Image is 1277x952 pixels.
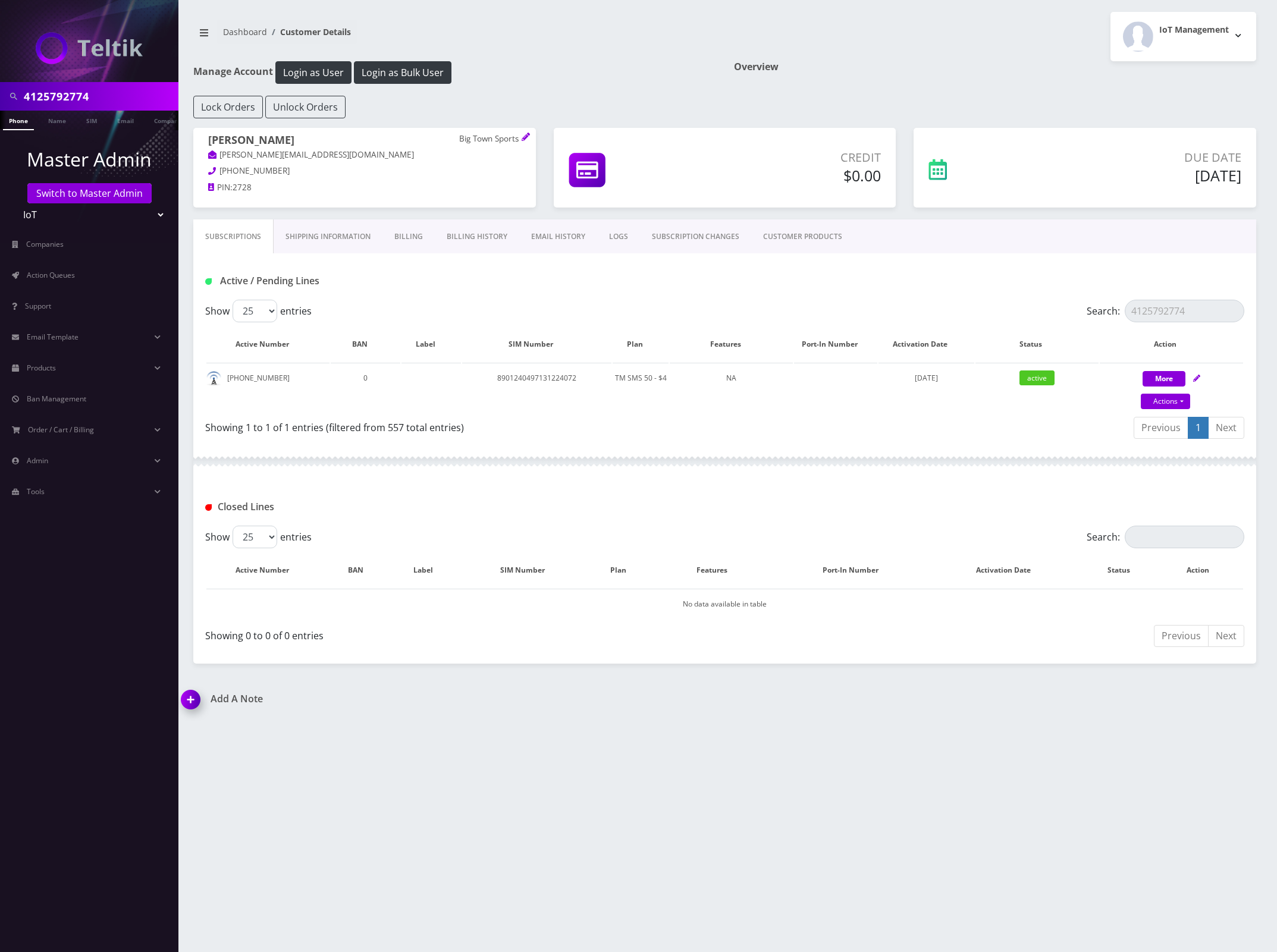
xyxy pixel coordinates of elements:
[1143,371,1185,387] button: More
[794,327,877,362] th: Port-In Number: activate to sort column ascending
[706,166,881,184] h5: $0.00
[193,20,716,54] nav: breadcrumb
[1087,300,1244,322] label: Search:
[878,327,974,362] th: Activation Date: activate to sort column ascending
[597,219,640,254] a: LOGS
[613,327,669,362] th: Plan: activate to sort column ascending
[394,553,463,587] th: Label: activate to sort column ascending
[462,327,611,362] th: SIM Number: activate to sort column ascending
[401,327,461,362] th: Label: activate to sort column ascending
[1165,553,1243,587] th: Action : activate to sort column ascending
[36,32,143,64] img: IoT
[273,65,354,78] a: Login as User
[26,239,64,249] span: Companies
[780,553,933,587] th: Port-In Number: activate to sort column ascending
[1141,394,1190,409] a: Actions
[1086,553,1163,587] th: Status: activate to sort column ascending
[27,270,75,280] span: Action Queues
[205,416,716,435] div: Showing 1 to 1 of 1 entries (filtered from 557 total entries)
[205,526,312,548] label: Show entries
[27,183,152,203] a: Switch to Master Admin
[219,165,290,176] span: [PHONE_NUMBER]
[233,182,252,193] span: 2728
[382,219,435,254] a: Billing
[734,61,1257,73] h1: Overview
[1110,12,1256,61] button: IoT Management
[670,363,793,411] td: NA
[205,300,312,322] label: Show entries
[24,85,175,108] input: Search in Company
[206,589,1243,619] td: No data available in table
[223,26,267,37] a: Dashboard
[3,111,34,130] a: Phone
[27,363,56,373] span: Products
[42,111,72,129] a: Name
[206,363,330,411] td: [PHONE_NUMBER]
[656,553,779,587] th: Features: activate to sort column ascending
[459,134,521,144] p: Big Town Sports
[27,332,79,342] span: Email Template
[1039,166,1241,184] h5: [DATE]
[206,327,330,362] th: Active Number: activate to sort column ascending
[1188,417,1209,439] a: 1
[206,371,221,386] img: default.png
[208,182,233,194] a: PIN:
[1087,526,1244,548] label: Search:
[1125,526,1244,548] input: Search:
[208,149,414,161] a: [PERSON_NAME][EMAIL_ADDRESS][DOMAIN_NAME]
[233,526,277,548] select: Showentries
[670,327,793,362] th: Features: activate to sort column ascending
[462,363,611,411] td: 8901240497131224072
[80,111,103,129] a: SIM
[27,455,48,466] span: Admin
[275,61,352,84] button: Login as User
[1208,417,1244,439] a: Next
[206,553,330,587] th: Active Number: activate to sort column descending
[265,96,346,118] button: Unlock Orders
[205,504,212,511] img: Closed Lines
[25,301,51,311] span: Support
[111,111,140,129] a: Email
[593,553,655,587] th: Plan: activate to sort column ascending
[331,363,400,411] td: 0
[354,65,451,78] a: Login as Bulk User
[331,327,400,362] th: BAN: activate to sort column ascending
[1100,327,1244,362] th: Action: activate to sort column ascending
[205,624,716,643] div: Showing 0 to 0 of 0 entries
[706,149,881,166] p: Credit
[751,219,854,254] a: CUSTOMER PRODUCTS
[274,219,382,254] a: Shipping Information
[193,61,716,84] h1: Manage Account
[519,219,597,254] a: EMAIL HISTORY
[205,501,539,513] h1: Closed Lines
[193,219,274,254] a: Subscriptions
[1134,417,1188,439] a: Previous
[208,134,521,149] h1: [PERSON_NAME]
[1125,300,1244,322] input: Search:
[465,553,592,587] th: SIM Number: activate to sort column ascending
[27,394,86,404] span: Ban Management
[1208,625,1244,647] a: Next
[331,553,393,587] th: BAN: activate to sort column ascending
[205,278,212,285] img: Active / Pending Lines
[613,363,669,411] td: TM SMS 50 - $4
[354,61,451,84] button: Login as Bulk User
[640,219,751,254] a: SUBSCRIPTION CHANGES
[181,693,716,705] a: Add A Note
[28,425,94,435] span: Order / Cart / Billing
[1019,370,1055,385] span: active
[27,486,45,497] span: Tools
[148,111,188,129] a: Company
[193,96,263,118] button: Lock Orders
[1154,625,1209,647] a: Previous
[267,26,351,38] li: Customer Details
[1039,149,1241,166] p: Due Date
[233,300,277,322] select: Showentries
[915,373,938,383] span: [DATE]
[435,219,519,254] a: Billing History
[975,327,1099,362] th: Status: activate to sort column ascending
[1159,25,1229,35] h2: IoT Management
[205,275,539,287] h1: Active / Pending Lines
